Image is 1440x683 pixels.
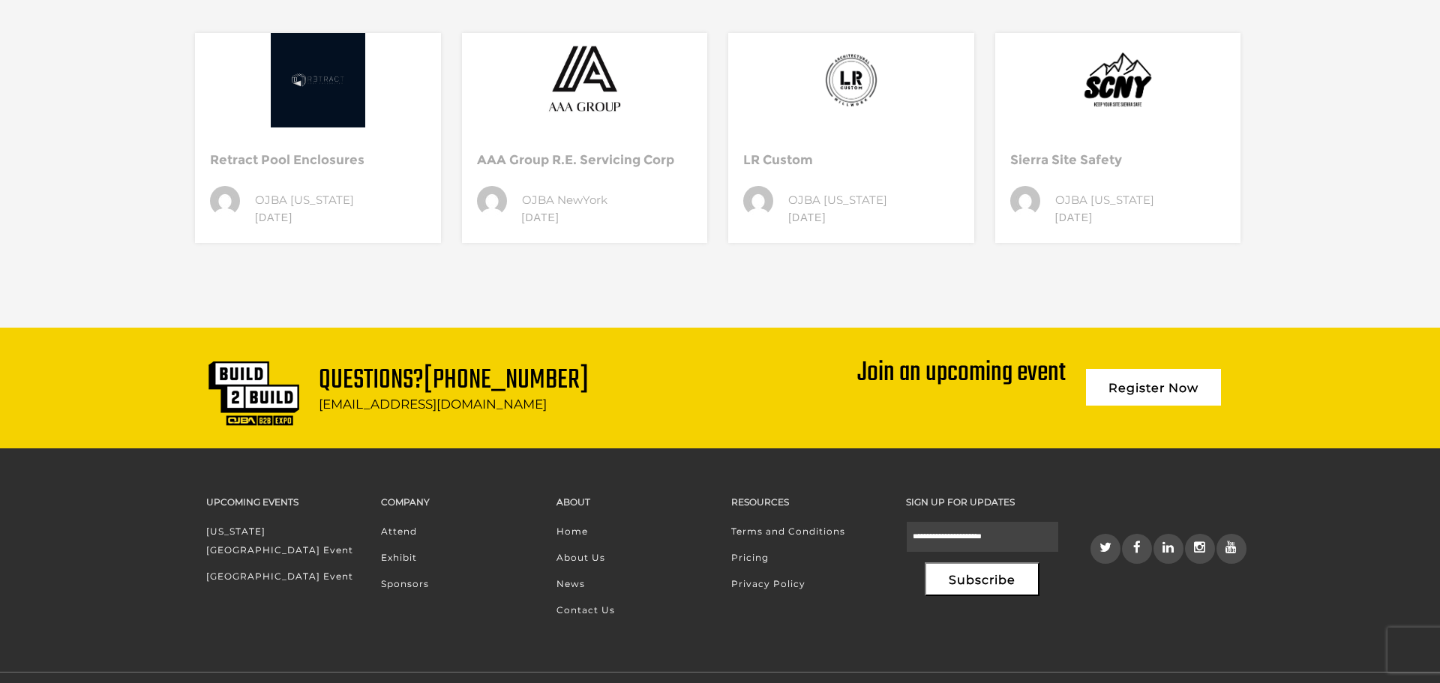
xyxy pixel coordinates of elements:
[381,578,429,589] a: Sponsors
[731,493,883,511] h3: Resources
[319,367,589,394] h1: Questions?
[906,493,1058,511] h3: Sign up for updates
[255,193,354,207] span: OJBA [US_STATE]
[1055,193,1154,207] span: OJBA [US_STATE]
[206,493,358,511] h3: Upcoming Events
[743,152,813,167] a: LR Custom
[731,578,805,589] a: Privacy Policy
[556,578,585,589] a: News
[220,462,272,482] em: Submit
[206,526,353,556] a: [US_STATE][GEOGRAPHIC_DATA] Event
[19,139,274,172] input: Enter your last name
[556,604,615,616] a: Contact Us
[731,526,845,537] a: Terms and Conditions
[210,152,364,167] a: Retract Pool Enclosures
[19,183,274,216] input: Enter your email address
[522,216,693,219] div: [DATE]
[556,526,588,537] a: Home
[206,571,353,582] a: [GEOGRAPHIC_DATA] Event
[381,526,417,537] a: Attend
[1010,152,1122,167] a: Sierra Site Safety
[522,193,607,207] span: OJBA NewYork
[788,216,959,219] div: [DATE]
[925,562,1039,596] button: Subscribe
[1055,216,1226,219] div: [DATE]
[255,216,426,219] div: [DATE]
[381,552,417,563] a: Exhibit
[556,493,709,511] h3: About
[731,552,769,563] a: Pricing
[78,84,252,103] div: Leave a message
[1086,369,1221,406] a: Register Now
[381,493,533,511] h3: Company
[19,227,274,449] textarea: Type your message and click 'Submit'
[556,552,605,563] a: About Us
[424,359,589,402] a: [PHONE_NUMBER]
[246,7,282,43] div: Minimize live chat window
[788,193,887,207] span: OJBA [US_STATE]
[477,152,674,167] a: AAA Group R.E. Servicing Corp
[319,397,547,412] a: [EMAIL_ADDRESS][DOMAIN_NAME]
[857,360,1066,387] div: Join an upcoming event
